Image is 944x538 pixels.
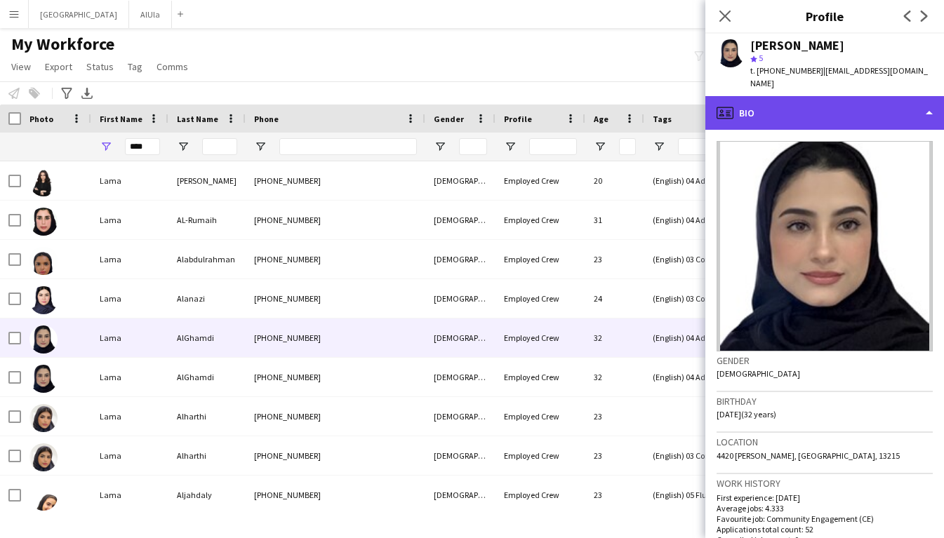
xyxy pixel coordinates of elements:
[585,436,644,475] div: 23
[653,114,672,124] span: Tags
[177,140,190,153] button: Open Filter Menu
[29,325,58,354] img: Lama AlGhamdi
[585,279,644,318] div: 24
[202,138,237,155] input: Last Name Filter Input
[100,114,142,124] span: First Name
[585,201,644,239] div: 31
[254,140,267,153] button: Open Filter Menu
[29,114,53,124] span: Photo
[11,34,114,55] span: My Workforce
[585,318,644,357] div: 32
[496,279,585,318] div: Employed Crew
[246,240,425,278] div: [PHONE_NUMBER]
[644,436,729,475] div: (English) 03 Conversational, (PPSS) 03 VIP, (Role) 03 Premium [PERSON_NAME], (Role) 05 VIP Host &...
[91,161,168,200] div: Lama
[644,161,729,200] div: (English) 04 Advanced, (Experience) 01 Newbies, (PPSS) 03 VIP, (Role) 04 Host & Hostesses
[425,279,496,318] div: [DEMOGRAPHIC_DATA]
[6,58,36,76] a: View
[759,53,763,63] span: 5
[717,477,933,490] h3: Work history
[246,161,425,200] div: [PHONE_NUMBER]
[750,65,823,76] span: t. [PHONE_NUMBER]
[58,85,75,102] app-action-btn: Advanced filters
[246,318,425,357] div: [PHONE_NUMBER]
[29,443,58,471] img: Lama Alharthi
[254,114,279,124] span: Phone
[585,161,644,200] div: 20
[496,161,585,200] div: Employed Crew
[425,397,496,436] div: [DEMOGRAPHIC_DATA]
[29,247,58,275] img: Lama Alabdulrahman
[717,368,800,379] span: [DEMOGRAPHIC_DATA]
[496,318,585,357] div: Employed Crew
[91,397,168,436] div: Lama
[653,140,665,153] button: Open Filter Menu
[129,1,172,28] button: AlUla
[246,436,425,475] div: [PHONE_NUMBER]
[717,354,933,367] h3: Gender
[91,279,168,318] div: Lama
[619,138,636,155] input: Age Filter Input
[91,240,168,278] div: Lama
[594,114,609,124] span: Age
[459,138,487,155] input: Gender Filter Input
[168,436,246,475] div: Alharthi
[644,358,729,396] div: (English) 04 Advanced, (Experience) 03 GOATS, (PPSS) 05 VVVIP , (Role) 04 Host & Hostesses, (Role...
[29,168,58,196] img: Lama Abdullah
[496,240,585,278] div: Employed Crew
[29,404,58,432] img: Lama Alharthi
[157,60,188,73] span: Comms
[100,140,112,153] button: Open Filter Menu
[81,58,119,76] a: Status
[168,161,246,200] div: [PERSON_NAME]
[717,450,900,461] span: 4420 [PERSON_NAME], [GEOGRAPHIC_DATA], 13215
[246,397,425,436] div: [PHONE_NUMBER]
[151,58,194,76] a: Comms
[168,318,246,357] div: AlGhamdi
[128,60,142,73] span: Tag
[39,58,78,76] a: Export
[717,524,933,534] p: Applications total count: 52
[705,7,944,25] h3: Profile
[122,58,148,76] a: Tag
[425,318,496,357] div: [DEMOGRAPHIC_DATA]
[717,409,776,419] span: [DATE] (32 years)
[246,279,425,318] div: [PHONE_NUMBER]
[496,397,585,436] div: Employed Crew
[45,60,72,73] span: Export
[29,365,58,393] img: Lama AlGhamdi
[168,397,246,436] div: Alharthi
[594,140,606,153] button: Open Filter Menu
[425,476,496,514] div: [DEMOGRAPHIC_DATA]
[750,65,928,88] span: | [EMAIL_ADDRESS][DOMAIN_NAME]
[717,503,933,513] p: Average jobs: 4.333
[717,436,933,448] h3: Location
[425,161,496,200] div: [DEMOGRAPHIC_DATA]
[717,395,933,408] h3: Birthday
[644,240,729,278] div: (English) 03 Conversational, (Experience) 02 Experienced, (PPSS) 02 IP, (Role) 03 Premium [PERSON...
[246,358,425,396] div: [PHONE_NUMBER]
[168,476,246,514] div: Aljahdaly
[246,476,425,514] div: [PHONE_NUMBER]
[29,208,58,236] img: Lama AL-Rumaih
[434,114,464,124] span: Gender
[644,279,729,318] div: (English) 03 Conversational, (Experience) 01 Newbies, (PPSS) 03 VIP, (Role) 04 Host & Hostesses
[91,318,168,357] div: Lama
[644,201,729,239] div: (English) 04 Advanced, (Experience) 01 Newbies, (PPSS) 04 VVIP , (Role) 04 Host & Hostesses
[11,60,31,73] span: View
[504,140,517,153] button: Open Filter Menu
[279,138,417,155] input: Phone Filter Input
[750,39,844,52] div: [PERSON_NAME]
[91,436,168,475] div: Lama
[705,96,944,130] div: Bio
[125,138,160,155] input: First Name Filter Input
[91,358,168,396] div: Lama
[425,240,496,278] div: [DEMOGRAPHIC_DATA]
[434,140,446,153] button: Open Filter Menu
[678,138,720,155] input: Tags Filter Input
[496,358,585,396] div: Employed Crew
[168,240,246,278] div: Alabdulrahman
[644,476,729,514] div: (English) 05 Fluent , (Experience) 01 Newbies, (PPSS) 03 VIP, (Role) 05 VIP Host & Hostesses
[496,436,585,475] div: Employed Crew
[177,114,218,124] span: Last Name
